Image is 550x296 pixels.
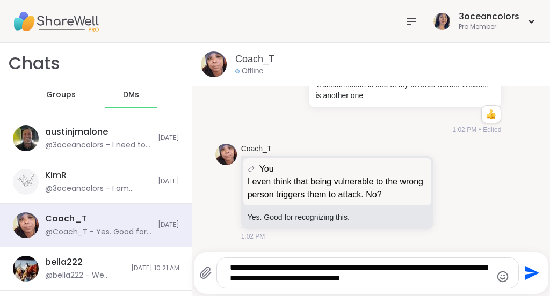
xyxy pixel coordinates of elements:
[459,23,519,32] div: Pro Member
[45,227,151,238] div: @Coach_T - Yes. Good for recognizing this.
[485,110,496,119] button: Reactions: like
[482,106,501,123] div: Reaction list
[45,256,83,268] div: bella222
[230,262,488,284] textarea: Type your message
[45,126,108,138] div: austinjmalone
[433,13,451,30] img: 3oceancolors
[13,256,39,282] img: https://sharewell-space-live.sfo3.digitaloceanspaces.com/user-generated/c3c096e7-2862-42fc-97ba-d...
[158,134,179,143] span: [DATE]
[45,183,151,194] div: @3oceancolors - I am learning my boundaries, how to express them in a positive way, see people's ...
[45,213,87,225] div: Coach_T
[235,66,263,77] div: Offline
[45,169,67,181] div: KimR
[158,220,179,230] span: [DATE]
[46,90,76,100] span: Groups
[45,140,151,151] div: @3oceancolors - I need to tell you more things about [US_STATE] to wake up your interest... 🤔🤔🤔🤔🤔...
[241,232,265,241] span: 1:02 PM
[201,51,227,77] img: https://sharewell-space-live.sfo3.digitaloceanspaces.com/user-generated/4f846c8f-9036-431e-be73-f...
[235,53,274,66] a: Coach_T
[259,162,274,175] span: You
[519,261,543,285] button: Send
[241,144,272,154] a: Coach_T
[483,125,501,135] span: Edited
[459,11,519,23] div: 3oceancolors
[13,169,39,195] img: https://sharewell-space-live.sfo3.digitaloceanspaces.com/user-generated/7ff0aa3a-0f6a-49f5-910a-8...
[13,125,39,151] img: https://sharewell-space-live.sfo3.digitaloceanspaces.com/user-generated/adba3a35-525d-4c1d-b635-b...
[496,270,509,283] button: Emoji picker
[315,79,495,101] p: Transformation is one of my favorite words. Wisdom is another one
[215,144,237,165] img: https://sharewell-space-live.sfo3.digitaloceanspaces.com/user-generated/4f846c8f-9036-431e-be73-f...
[45,270,125,281] div: @bella222 - We definitely need to catch up!
[248,212,427,223] p: Yes. Good for recognizing this.
[131,264,179,273] span: [DATE] 10:21 AM
[9,51,60,76] h1: Chats
[452,125,476,135] span: 1:02 PM
[479,125,481,135] span: •
[248,175,427,201] p: I even think that being vulnerable to the wrong person triggers them to attack. No?
[13,212,39,238] img: https://sharewell-space-live.sfo3.digitaloceanspaces.com/user-generated/4f846c8f-9036-431e-be73-f...
[158,177,179,186] span: [DATE]
[13,3,99,40] img: ShareWell Nav Logo
[123,90,139,100] span: DMs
